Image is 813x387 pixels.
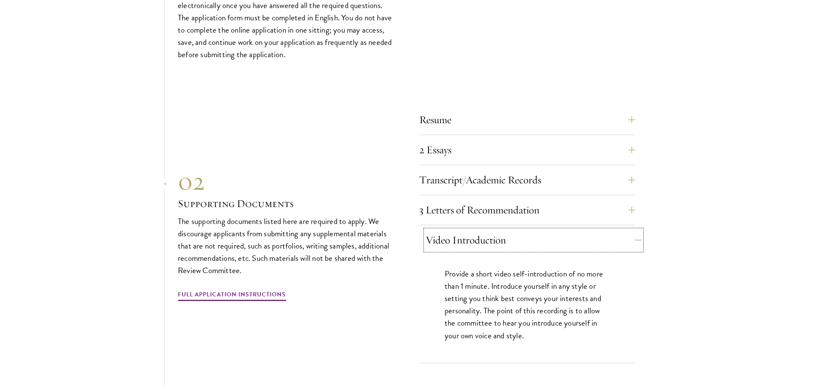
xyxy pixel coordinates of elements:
[419,110,635,130] button: Resume
[178,289,286,302] a: Full Application Instructions
[178,166,394,196] div: 02
[178,215,394,276] p: The supporting documents listed here are required to apply. We discourage applicants from submitt...
[419,200,635,220] button: 3 Letters of Recommendation
[445,268,610,341] p: Provide a short video self-introduction of no more than 1 minute. Introduce yourself in any style...
[419,140,635,160] button: 2 Essays
[178,196,394,211] h3: Supporting Documents
[419,170,635,190] button: Transcript/Academic Records
[426,230,642,250] button: Video Introduction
